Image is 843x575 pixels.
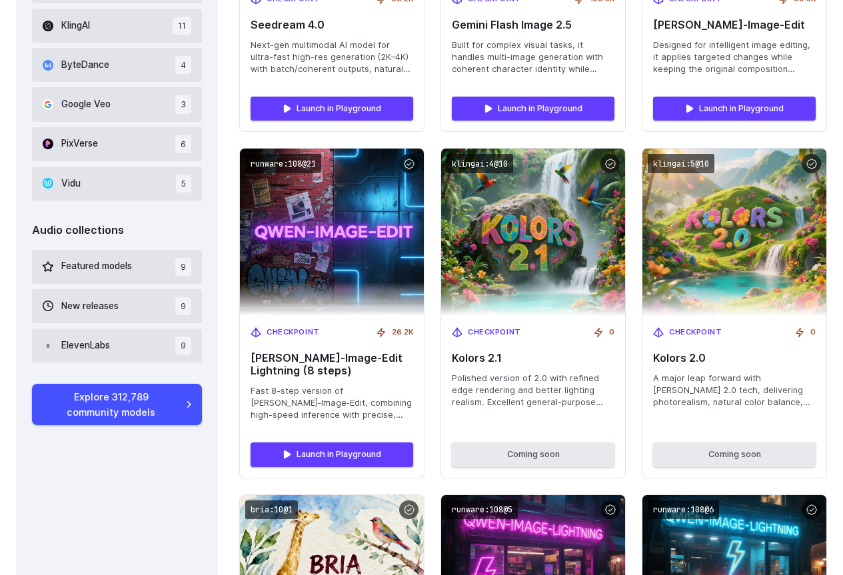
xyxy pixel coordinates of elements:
[32,222,202,239] div: Audio collections
[669,326,722,338] span: Checkpoint
[32,127,202,161] button: PixVerse 6
[173,17,191,35] span: 11
[251,97,413,121] a: Launch in Playground
[175,297,191,315] span: 9
[267,326,320,338] span: Checkpoint
[251,352,413,377] span: [PERSON_NAME]‑Image‑Edit Lightning (8 steps)
[175,135,191,153] span: 6
[810,326,816,338] span: 0
[32,289,202,323] button: New releases 9
[176,175,191,193] span: 5
[245,154,321,173] code: runware:108@21
[61,19,90,33] span: KlingAI
[452,442,614,466] button: Coming soon
[32,250,202,284] button: Featured models 9
[32,167,202,201] button: Vidu 5
[452,19,614,31] span: Gemini Flash Image 2.5
[446,500,518,520] code: runware:108@5
[642,149,826,316] img: Kolors 2.0
[648,500,719,520] code: runware:108@6
[61,338,110,353] span: ElevenLabs
[653,97,816,121] a: Launch in Playground
[452,372,614,408] span: Polished version of 2.0 with refined edge rendering and better lighting realism. Excellent genera...
[61,259,132,274] span: Featured models
[452,39,614,75] span: Built for complex visual tasks, it handles multi-image generation with coherent character identit...
[452,352,614,364] span: Kolors 2.1
[61,97,111,112] span: Google Veo
[61,299,119,314] span: New releases
[32,9,202,43] button: KlingAI 11
[175,56,191,74] span: 4
[653,19,816,31] span: [PERSON_NAME]‑Image‑Edit
[452,97,614,121] a: Launch in Playground
[251,19,413,31] span: Seedream 4.0
[653,442,816,466] button: Coming soon
[32,87,202,121] button: Google Veo 3
[245,500,298,520] code: bria:10@1
[32,328,202,362] button: ElevenLabs 9
[653,352,816,364] span: Kolors 2.0
[653,372,816,408] span: A major leap forward with [PERSON_NAME] 2.0 tech, delivering photorealism, natural color balance,...
[251,385,413,421] span: Fast 8-step version of [PERSON_NAME]‑Image‑Edit, combining high-speed inference with precise, loc...
[175,95,191,113] span: 3
[61,177,81,191] span: Vidu
[441,149,625,316] img: Kolors 2.1
[392,326,413,338] span: 26.2K
[468,326,521,338] span: Checkpoint
[240,149,424,316] img: Qwen‑Image‑Edit Lightning (8 steps)
[653,39,816,75] span: Designed for intelligent image editing, it applies targeted changes while keeping the original co...
[251,442,413,466] a: Launch in Playground
[446,154,513,173] code: klingai:4@10
[61,137,98,151] span: PixVerse
[175,336,191,354] span: 9
[61,58,109,73] span: ByteDance
[648,154,714,173] code: klingai:5@10
[32,48,202,82] button: ByteDance 4
[251,39,413,75] span: Next-gen multimodal AI model for ultra-fast high-res generation (2K–4K) with batch/coherent outpu...
[609,326,614,338] span: 0
[32,384,202,425] a: Explore 312,789 community models
[175,258,191,276] span: 9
